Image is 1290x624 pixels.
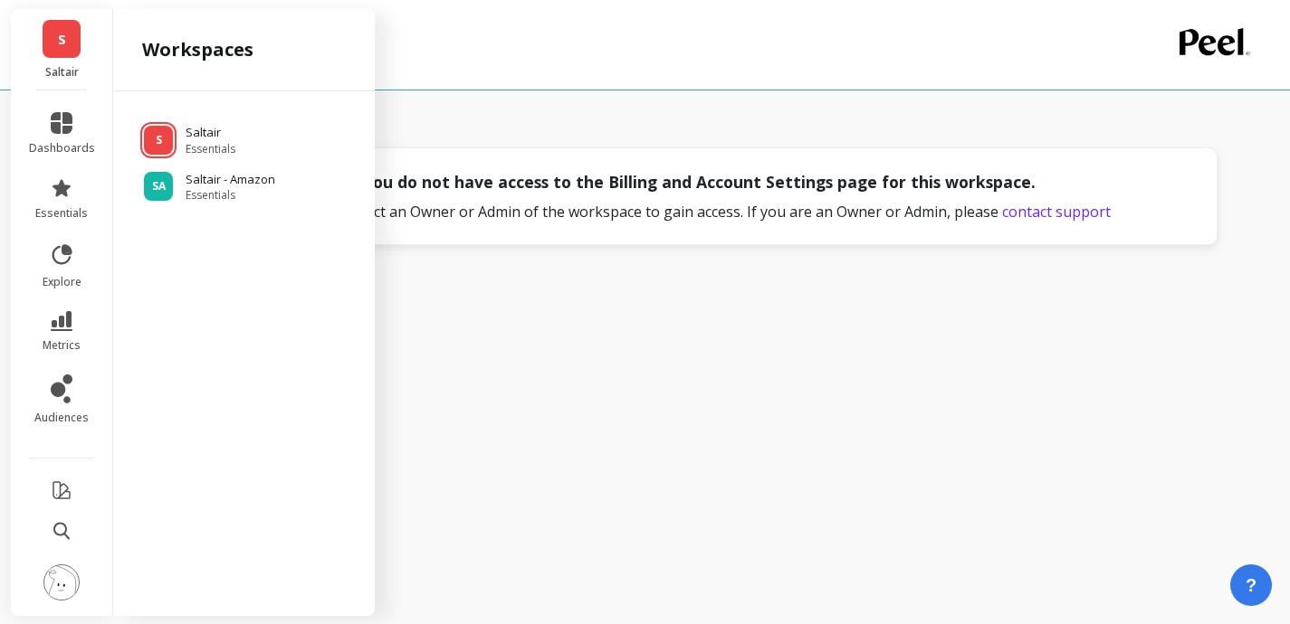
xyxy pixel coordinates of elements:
[58,29,66,50] span: S
[288,201,1111,222] span: Please contact an Owner or Admin of the workspace to gain access. If you are an Owner or Admin, p...
[363,170,1036,194] h4: You do not have access to the Billing and Account Settings page for this workspace.
[1246,572,1257,598] span: ?
[1002,202,1111,222] span: contact support
[35,206,88,221] span: essentials
[186,124,235,142] p: Saltair
[43,338,81,353] span: metrics
[186,171,275,189] p: Saltair - Amazon
[34,411,89,425] span: audiences
[43,275,81,289] span: explore
[186,142,235,156] span: Essentials
[1230,564,1272,606] button: ?
[186,188,275,203] span: Essentials
[29,141,95,156] span: dashboards
[152,179,166,194] span: SA
[142,37,253,62] h2: workspaces
[156,133,162,147] span: S
[29,65,95,80] p: Saltair
[43,564,80,600] img: profile picture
